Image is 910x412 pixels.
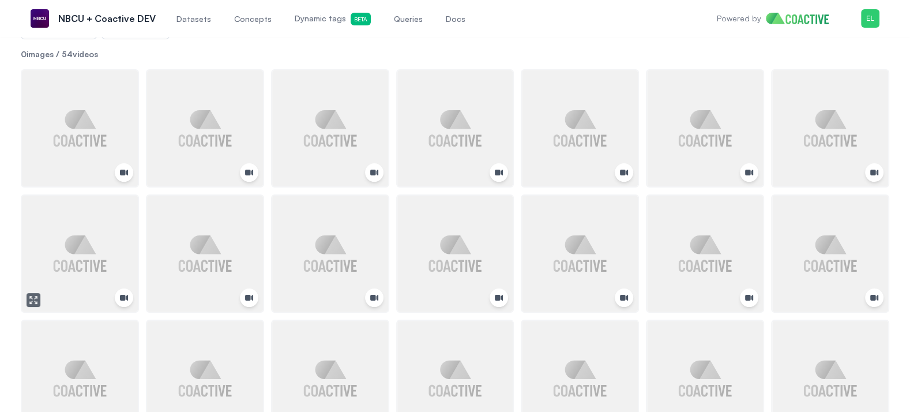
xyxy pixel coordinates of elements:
span: Queries [394,13,423,25]
span: 54 [62,49,73,59]
p: images / videos [21,48,889,60]
img: https://app.coactive.ai/assets/ui/images/coactive/updated_super_bowl_commercials_1743615466161/61... [397,196,513,312]
img: https://app.coactive.ai/assets/ui/images/coactive/updated_super_bowl_commercials_1743615466161/3d... [397,70,513,186]
img: https://app.coactive.ai/assets/ui/images/coactive/updated_super_bowl_commercials_1743615466161/13... [772,70,888,186]
img: https://app.coactive.ai/assets/ui/images/coactive/updated_super_bowl_commercials_1743615466161/d8... [272,196,388,312]
img: https://app.coactive.ai/assets/ui/images/coactive/updated_super_bowl_commercials_1743615466161/55... [22,196,138,312]
img: Menu for the logged in user [861,9,879,28]
img: NBCU + Coactive DEV [31,9,49,28]
img: https://app.coactive.ai/assets/ui/images/coactive/updated_super_bowl_commercials_1743615466161/a7... [772,196,888,312]
img: Home [766,13,838,24]
img: https://app.coactive.ai/assets/ui/images/coactive/updated_super_bowl_commercials_1743615466161/16... [22,70,138,186]
img: https://app.coactive.ai/assets/ui/images/coactive/updated_super_bowl_commercials_1743615466161/fe... [272,70,388,186]
img: https://app.coactive.ai/assets/ui/images/coactive/updated_super_bowl_commercials_1743615466161/96... [147,70,263,186]
img: https://app.coactive.ai/assets/ui/images/coactive/updated_super_bowl_commercials_1743615466161/54... [647,196,763,312]
span: Dynamic tags [295,13,371,25]
img: https://app.coactive.ai/assets/ui/images/coactive/updated_super_bowl_commercials_1743615466161/70... [647,70,763,186]
img: https://app.coactive.ai/assets/ui/images/coactive/updated_super_bowl_commercials_1743615466161/08... [147,196,263,312]
img: https://app.coactive.ai/assets/ui/images/coactive/updated_super_bowl_commercials_1743615466161/3a... [522,70,638,186]
span: 0 [21,49,27,59]
img: https://app.coactive.ai/assets/ui/images/coactive/updated_super_bowl_commercials_1743615466161/81... [522,196,638,312]
span: Beta [351,13,371,25]
p: NBCU + Coactive DEV [58,12,156,25]
span: Concepts [234,13,272,25]
span: Datasets [176,13,211,25]
p: Powered by [717,13,761,24]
